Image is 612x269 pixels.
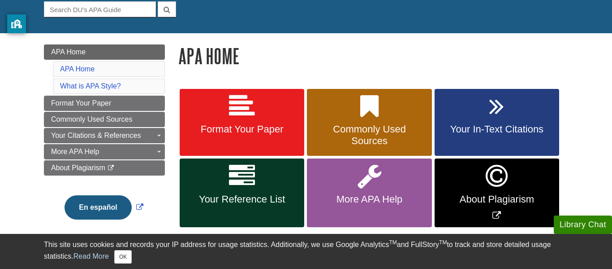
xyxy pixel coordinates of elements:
div: Guide Page Menu [44,44,165,235]
a: More APA Help [44,144,165,159]
a: More APA Help [307,159,431,227]
h1: APA Home [178,44,568,67]
a: APA Home [44,44,165,60]
a: Format Your Paper [180,89,304,156]
span: Commonly Used Sources [51,115,132,123]
span: More APA Help [51,148,99,155]
button: En español [65,195,131,220]
span: About Plagiarism [51,164,105,172]
a: Link opens in new window [435,159,559,227]
a: Your In-Text Citations [435,89,559,156]
a: About Plagiarism [44,160,165,176]
span: Your Reference List [186,194,297,205]
sup: TM [439,239,447,246]
a: APA Home [60,65,95,73]
span: APA Home [51,48,86,56]
a: Link opens in new window [62,203,145,211]
span: Format Your Paper [186,123,297,135]
span: Your In-Text Citations [441,123,552,135]
span: More APA Help [314,194,425,205]
a: Commonly Used Sources [44,112,165,127]
span: Commonly Used Sources [314,123,425,147]
span: Your Citations & References [51,132,141,139]
button: Library Chat [554,216,612,234]
span: About Plagiarism [441,194,552,205]
button: Close [114,250,132,264]
a: Your Reference List [180,159,304,227]
button: privacy banner [7,14,26,33]
a: Commonly Used Sources [307,89,431,156]
a: What is APA Style? [60,82,121,90]
a: Read More [73,252,109,260]
a: Format Your Paper [44,96,165,111]
div: This site uses cookies and records your IP address for usage statistics. Additionally, we use Goo... [44,239,568,264]
i: This link opens in a new window [107,165,115,171]
span: Format Your Paper [51,99,111,107]
a: Your Citations & References [44,128,165,143]
input: Search DU's APA Guide [44,1,156,17]
sup: TM [389,239,397,246]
